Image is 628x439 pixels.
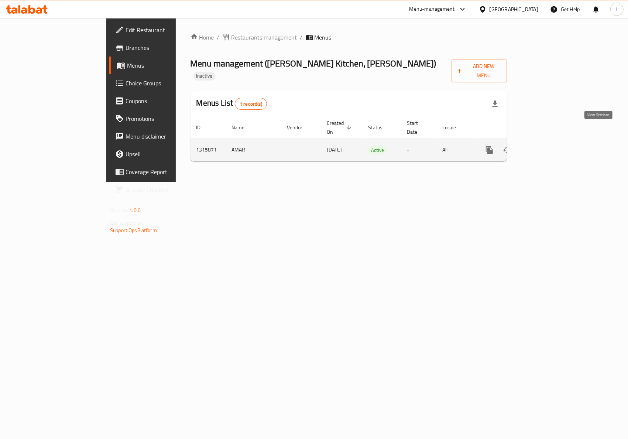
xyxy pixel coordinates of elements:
div: Total records count [235,98,267,110]
span: Get support on: [110,218,144,228]
a: Grocery Checklist [109,181,211,198]
span: ID [196,123,210,132]
span: l [616,5,617,13]
span: Created On [327,119,354,136]
td: All [437,139,475,161]
span: Edit Restaurant [126,25,205,34]
td: - [401,139,437,161]
span: [DATE] [327,145,342,154]
h2: Menus List [196,98,267,110]
span: Add New Menu [457,62,501,80]
a: Edit Restaurant [109,21,211,39]
div: [GEOGRAPHIC_DATA] [490,5,538,13]
span: Upsell [126,150,205,159]
td: AMAR [226,139,281,161]
button: Change Status [498,141,516,159]
button: Add New Menu [452,59,507,82]
span: Promotions [126,114,205,123]
a: Choice Groups [109,74,211,92]
span: Version: [110,205,128,215]
span: Vendor [287,123,312,132]
span: 1.0.0 [129,205,141,215]
button: more [481,141,498,159]
div: Export file [486,95,504,113]
a: Menus [109,57,211,74]
span: Menu management ( [PERSON_NAME] Kitchen، [PERSON_NAME] ) [191,55,436,72]
a: Upsell [109,145,211,163]
a: Branches [109,39,211,57]
span: Menu disclaimer [126,132,205,141]
a: Menu disclaimer [109,127,211,145]
div: Menu-management [409,5,455,14]
li: / [217,33,220,42]
div: Active [368,146,387,154]
span: Status [368,123,392,132]
table: enhanced table [191,116,557,161]
span: 1 record(s) [235,101,267,108]
span: Locale [443,123,466,132]
span: Name [232,123,254,132]
nav: breadcrumb [191,33,507,42]
li: / [300,33,303,42]
span: Active [368,146,387,154]
a: Coverage Report [109,163,211,181]
span: Menus [315,33,332,42]
a: Restaurants management [223,33,297,42]
span: Start Date [407,119,428,136]
a: Support.OpsPlatform [110,225,157,235]
span: Choice Groups [126,79,205,88]
span: Coupons [126,96,205,105]
span: Coverage Report [126,167,205,176]
span: Branches [126,43,205,52]
span: Grocery Checklist [126,185,205,194]
span: Restaurants management [231,33,297,42]
a: Coupons [109,92,211,110]
a: Promotions [109,110,211,127]
th: Actions [475,116,557,139]
span: Menus [127,61,205,70]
